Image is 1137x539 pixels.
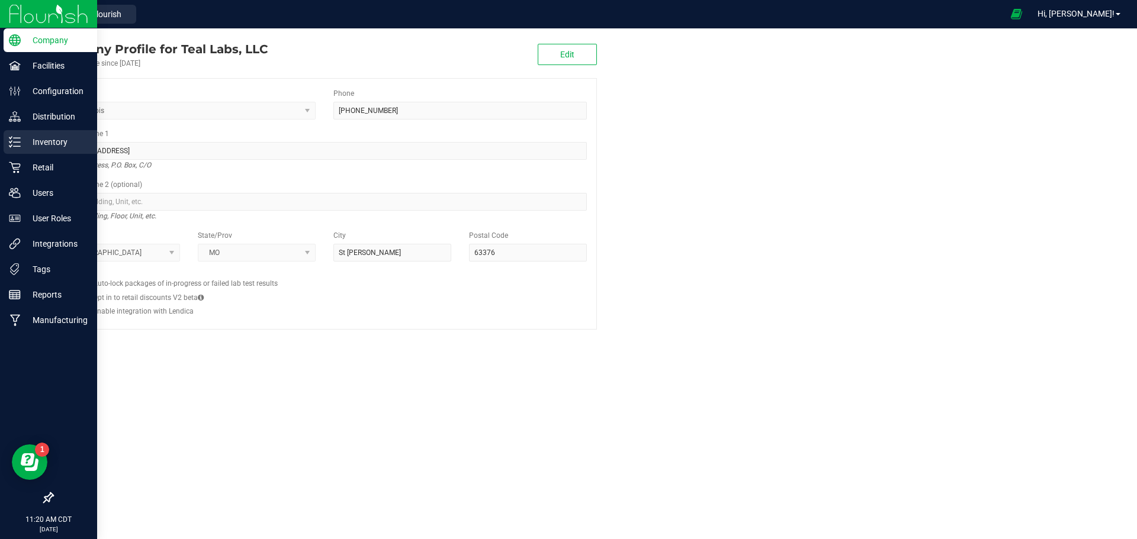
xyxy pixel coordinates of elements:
span: Hi, [PERSON_NAME]! [1038,9,1114,18]
p: Tags [21,262,92,276]
input: Suite, Building, Unit, etc. [62,193,587,211]
label: City [333,230,346,241]
label: Postal Code [469,230,508,241]
input: City [333,244,451,262]
inline-svg: Retail [9,162,21,173]
iframe: Resource center unread badge [35,443,49,457]
label: State/Prov [198,230,232,241]
div: Account active since [DATE] [52,58,268,69]
inline-svg: Configuration [9,85,21,97]
p: Distribution [21,109,92,124]
input: (123) 456-7890 [333,102,587,120]
button: Edit [538,44,597,65]
span: Open Ecommerce Menu [1003,2,1030,25]
p: [DATE] [5,525,92,534]
p: Company [21,33,92,47]
input: Postal Code [469,244,587,262]
label: Opt in to retail discounts V2 beta [93,292,204,303]
p: Facilities [21,59,92,73]
input: Address [62,142,587,160]
label: Phone [333,88,354,99]
p: Configuration [21,84,92,98]
i: Street address, P.O. Box, C/O [62,158,151,172]
span: Edit [560,50,574,59]
inline-svg: Reports [9,289,21,301]
inline-svg: Company [9,34,21,46]
p: User Roles [21,211,92,225]
iframe: Resource center [12,444,47,480]
label: Address Line 2 (optional) [62,179,142,190]
i: Suite, Building, Floor, Unit, etc. [62,209,156,223]
p: Users [21,186,92,200]
h2: Configs [62,270,587,278]
inline-svg: Inventory [9,136,21,148]
p: Retail [21,160,92,175]
inline-svg: Integrations [9,238,21,250]
p: Reports [21,288,92,302]
label: Auto-lock packages of in-progress or failed lab test results [93,278,278,289]
p: Manufacturing [21,313,92,327]
inline-svg: Facilities [9,60,21,72]
inline-svg: Distribution [9,111,21,122]
label: Enable integration with Lendica [93,306,194,317]
p: Inventory [21,135,92,149]
p: 11:20 AM CDT [5,514,92,525]
inline-svg: Manufacturing [9,314,21,326]
p: Integrations [21,237,92,251]
div: Teal Labs, LLC [52,40,268,58]
inline-svg: Tags [9,263,21,275]
inline-svg: User Roles [9,212,21,224]
inline-svg: Users [9,187,21,199]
